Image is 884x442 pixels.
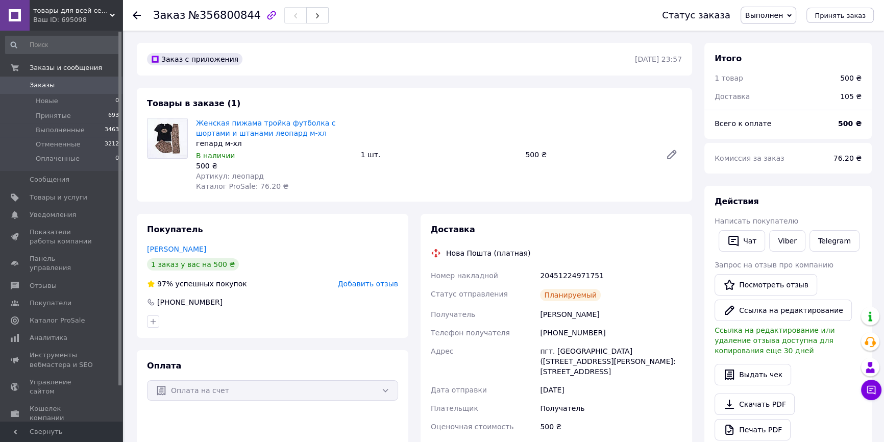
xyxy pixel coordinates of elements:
span: Плательщик [431,404,478,412]
span: Выполненные [36,126,85,135]
button: Чат [719,230,765,252]
span: Принять заказ [815,12,866,19]
div: успешных покупок [147,279,247,289]
span: Комиссия за заказ [715,154,784,162]
span: Итого [715,54,742,63]
span: 97% [157,280,173,288]
span: Доставка [431,225,475,234]
div: 105 ₴ [834,85,868,108]
span: 3463 [105,126,119,135]
span: Статус отправления [431,290,508,298]
span: Товары и услуги [30,193,87,202]
div: Статус заказа [662,10,730,20]
span: Добавить отзыв [338,280,398,288]
span: Каталог ProSale [30,316,85,325]
div: 1 заказ у вас на 500 ₴ [147,258,239,271]
span: Ссылка на редактирование или удаление отзыва доступна для копирования еще 30 дней [715,326,834,355]
span: Запрос на отзыв про компанию [715,261,833,269]
span: 693 [108,111,119,120]
a: [PERSON_NAME] [147,245,206,253]
a: Viber [769,230,805,252]
div: Ваш ID: 695098 [33,15,122,24]
a: Редактировать [661,144,682,165]
div: [PHONE_NUMBER] [538,324,684,342]
a: Печать PDF [715,419,791,440]
div: 500 ₴ [538,418,684,436]
span: Доставка [715,92,750,101]
div: Планируемый [540,289,601,301]
span: Новые [36,96,58,106]
span: Товары в заказе (1) [147,99,240,108]
span: Получатель [431,310,475,318]
span: Заказ [153,9,185,21]
div: гепард м-хл [196,138,353,149]
span: Действия [715,197,759,206]
div: [PERSON_NAME] [538,305,684,324]
span: Покупатель [147,225,203,234]
button: Выдать чек [715,364,791,385]
span: Кошелек компании [30,404,94,423]
div: [PHONE_NUMBER] [156,297,224,307]
span: Выполнен [745,11,783,19]
div: Вернуться назад [133,10,141,20]
span: Дата отправки [431,386,487,394]
span: Управление сайтом [30,378,94,396]
span: №356800844 [188,9,261,21]
div: 20451224971751 [538,266,684,285]
div: 500 ₴ [521,148,657,162]
span: 0 [115,154,119,163]
span: Уведомления [30,210,76,219]
span: Панель управления [30,254,94,273]
span: Показатели работы компании [30,228,94,246]
span: В наличии [196,152,235,160]
a: Женская пижама тройка футболка с шортами и штанами леопард м-хл [196,119,335,137]
span: Заказы [30,81,55,90]
span: Каталог ProSale: 76.20 ₴ [196,182,288,190]
div: [DATE] [538,381,684,399]
img: Женская пижама тройка футболка с шортами и штанами леопард м-хл [148,118,187,158]
span: Сообщения [30,175,69,184]
input: Поиск [5,36,120,54]
span: Номер накладной [431,272,498,280]
button: Ссылка на редактирование [715,300,852,321]
div: 500 ₴ [196,161,353,171]
span: Артикул: леопард [196,172,264,180]
div: 1 шт. [357,148,522,162]
span: Инструменты вебмастера и SEO [30,351,94,369]
span: Написать покупателю [715,217,798,225]
span: товары для всей семьи от «Fashion Crystals» [33,6,110,15]
div: Получатель [538,399,684,418]
span: Принятые [36,111,71,120]
span: Оплаченные [36,154,80,163]
span: Покупатели [30,299,71,308]
span: Оценочная стоимость [431,423,514,431]
div: Нова Пошта (платная) [444,248,533,258]
time: [DATE] 23:57 [635,55,682,63]
span: Телефон получателя [431,329,510,337]
span: Заказы и сообщения [30,63,102,72]
span: Адрес [431,347,453,355]
button: Чат с покупателем [861,380,881,400]
span: Отмененные [36,140,80,149]
span: 1 товар [715,74,743,82]
div: Заказ с приложения [147,53,242,65]
span: Аналитика [30,333,67,342]
span: Отзывы [30,281,57,290]
div: 500 ₴ [840,73,862,83]
a: Скачать PDF [715,394,795,415]
a: Посмотреть отзыв [715,274,817,296]
span: Всего к оплате [715,119,771,128]
span: 3212 [105,140,119,149]
b: 500 ₴ [838,119,862,128]
div: пгт. [GEOGRAPHIC_DATA] ([STREET_ADDRESS][PERSON_NAME]: [STREET_ADDRESS] [538,342,684,381]
a: Telegram [809,230,860,252]
span: 76.20 ₴ [833,154,862,162]
button: Принять заказ [806,8,874,23]
span: Оплата [147,361,181,371]
span: 0 [115,96,119,106]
